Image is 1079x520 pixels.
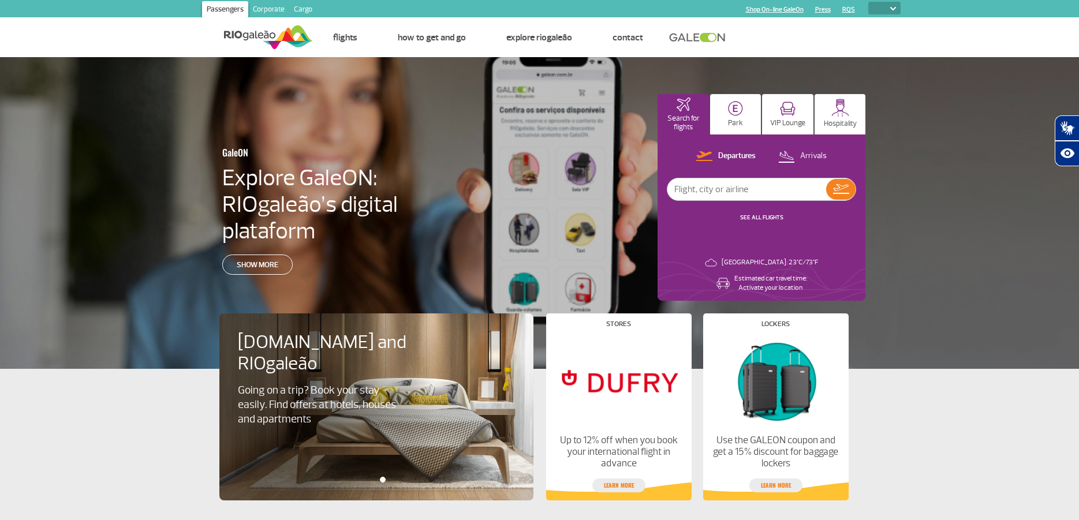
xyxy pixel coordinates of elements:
[728,101,743,116] img: carParkingHome.svg
[667,178,826,200] input: Flight, city or airline
[762,94,813,134] button: VIP Lounge
[238,332,421,375] h4: [DOMAIN_NAME] and RIOgaleão
[712,435,838,469] p: Use the GALEON coupon and get a 15% discount for baggage lockers
[238,332,515,427] a: [DOMAIN_NAME] and RIOgaleãoGoing on a trip? Book your stay easily. Find offers at hotels, houses ...
[289,1,317,20] a: Cargo
[222,255,293,275] a: Show more
[1055,115,1079,166] div: Plugin de acessibilidade da Hand Talk.
[842,6,855,13] a: RQS
[677,98,690,111] img: airplaneHomeActive.svg
[202,1,248,20] a: Passengers
[740,214,783,221] a: SEE ALL FLIGHTS
[1055,141,1079,166] button: Abrir recursos assistivos.
[718,151,756,162] p: Departures
[333,32,357,43] a: Flights
[592,478,645,492] a: Learn more
[780,102,796,116] img: vipRoom.svg
[1055,115,1079,141] button: Abrir tradutor de língua de sinais.
[761,321,790,327] h4: Lockers
[775,149,830,164] button: Arrivals
[238,383,402,427] p: Going on a trip? Book your stay easily. Find offers at hotels, houses and apartments
[506,32,572,43] a: Explore RIOgaleão
[728,119,743,128] p: Park
[712,336,838,425] img: Lockers
[613,32,643,43] a: Contact
[749,478,802,492] a: Learn more
[606,321,631,327] h4: Stores
[693,149,759,164] button: Departures
[663,114,703,132] p: Search for flights
[815,94,866,134] button: Hospitality
[734,274,807,293] p: Estimated car travel time: Activate your location
[222,140,415,164] h3: GaleON
[800,151,827,162] p: Arrivals
[398,32,466,43] a: How to get and go
[248,1,289,20] a: Corporate
[555,336,681,425] img: Stores
[770,119,805,128] p: VIP Lounge
[815,6,831,13] a: Press
[222,164,472,244] h4: Explore GaleON: RIOgaleão’s digital plataform
[831,99,849,117] img: hospitality.svg
[710,94,761,134] button: Park
[824,119,857,128] p: Hospitality
[658,94,709,134] button: Search for flights
[722,258,818,267] p: [GEOGRAPHIC_DATA]: 23°C/73°F
[746,6,804,13] a: Shop On-line GaleOn
[555,435,681,469] p: Up to 12% off when you book your international flight in advance
[737,213,787,222] button: SEE ALL FLIGHTS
